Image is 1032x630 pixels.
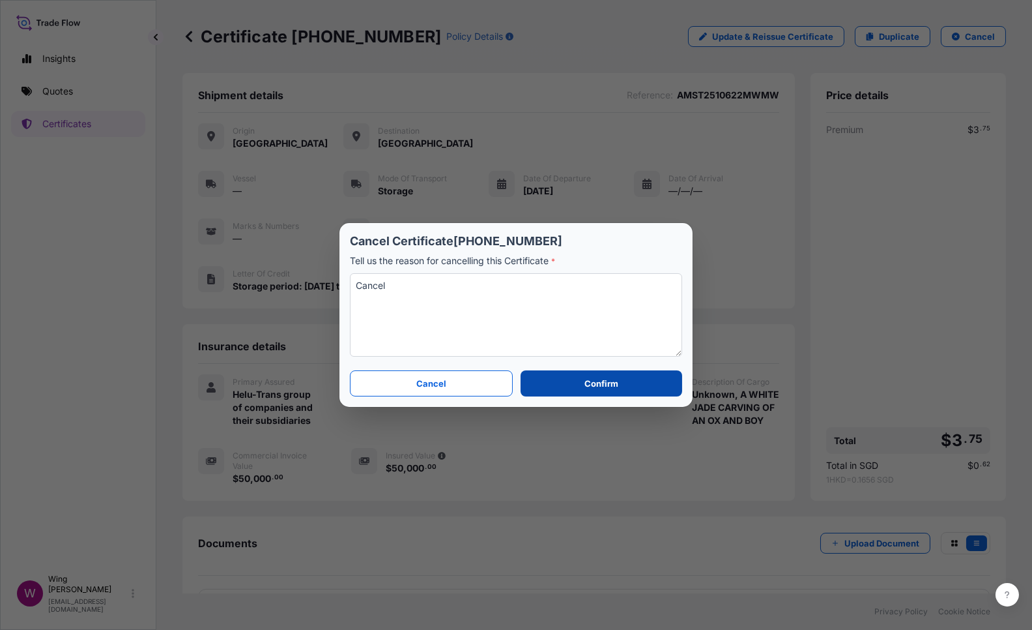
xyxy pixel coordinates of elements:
[521,370,682,397] button: Confirm
[350,273,682,357] textarea: Cancel
[350,370,513,397] button: Cancel
[350,254,682,268] p: Tell us the reason for cancelling this Certificate
[584,377,618,390] p: Confirm
[350,233,682,249] p: Cancel Certificate [PHONE_NUMBER]
[416,377,446,390] p: Cancel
